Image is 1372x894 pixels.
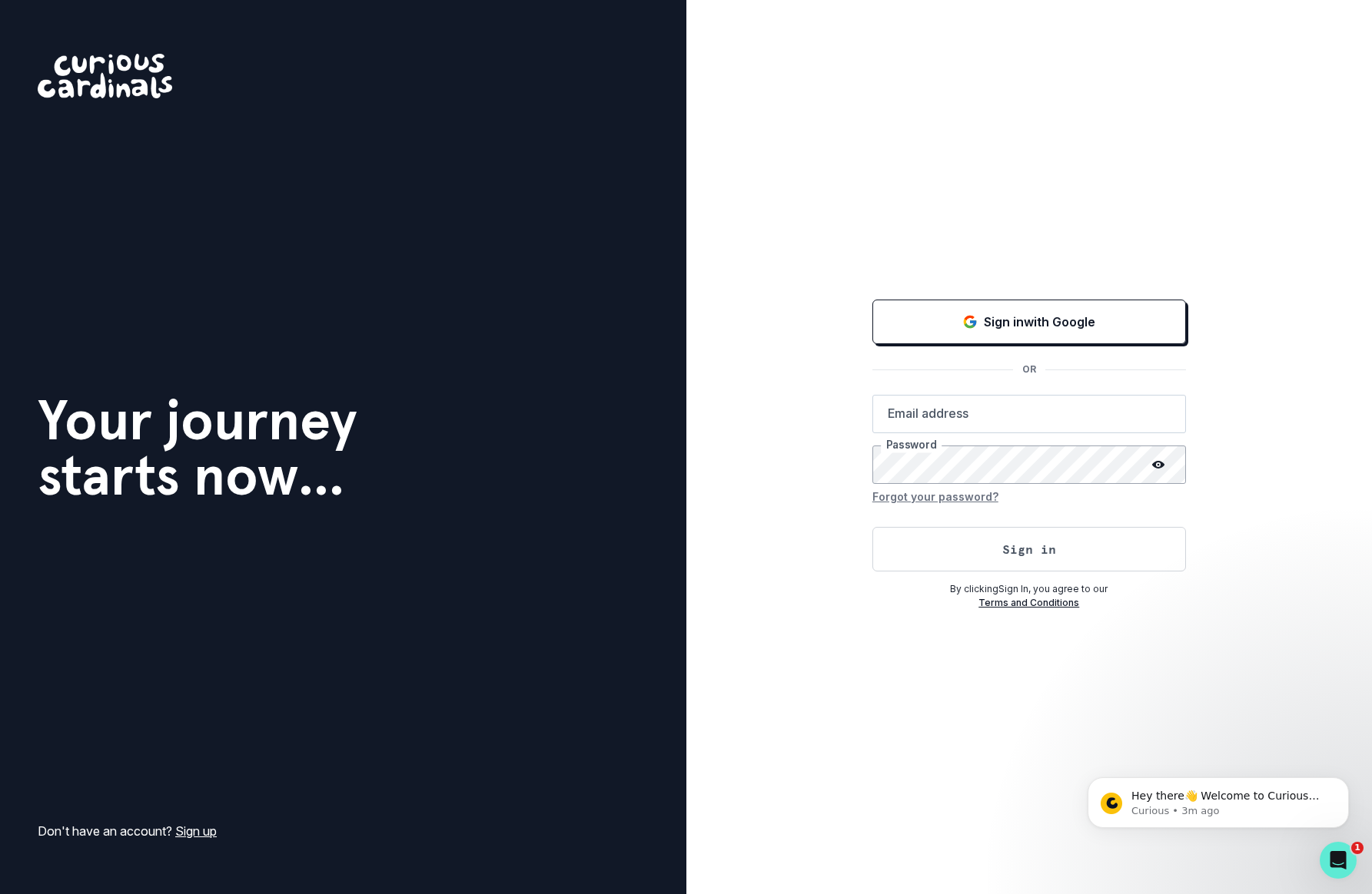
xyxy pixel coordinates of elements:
[67,59,265,73] p: Message from Curious, sent 3m ago
[1065,745,1372,853] iframe: Intercom notifications message
[1351,842,1364,854] span: 1
[175,823,217,839] a: Sign up
[1320,842,1357,879] iframe: Intercom live chat
[978,597,1079,608] a: Terms and Conditions
[67,45,262,133] span: Hey there👋 Welcome to Curious Cardinals 🙌 Take a look around! If you have any questions or are ex...
[984,313,1095,331] p: Sign in with Google
[38,822,217,840] p: Don't have an account?
[38,392,357,503] h1: Your journey starts now...
[38,54,172,98] img: Curious Cardinals Logo
[872,582,1186,596] p: By clicking Sign In , you agree to our
[872,300,1186,344] button: Sign in with Google (GSuite)
[872,484,998,508] button: Forgot your password?
[1013,363,1045,376] p: OR
[872,527,1186,571] button: Sign in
